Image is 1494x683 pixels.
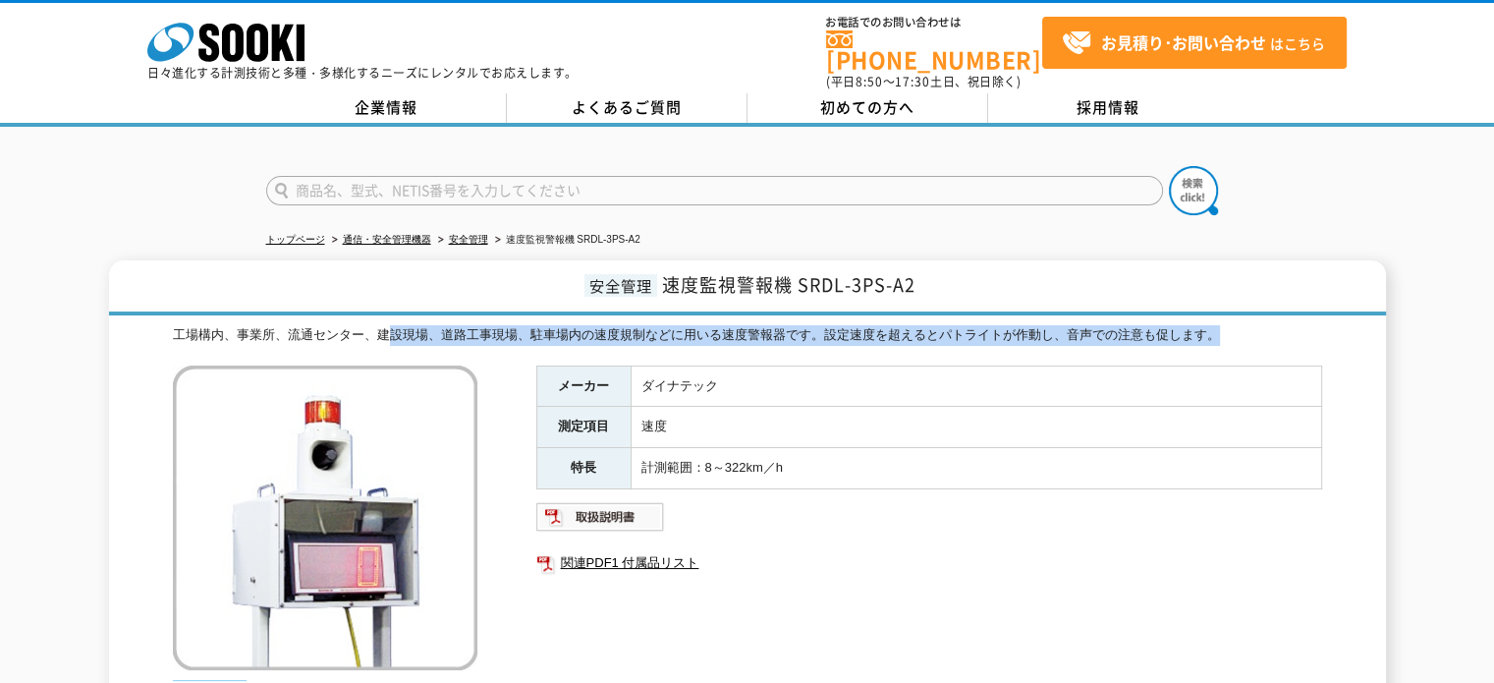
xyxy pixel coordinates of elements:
[536,501,665,533] img: 取扱説明書
[536,550,1322,576] a: 関連PDF1 付属品リスト
[826,73,1021,90] span: (平日 ～ 土日、祝日除く)
[826,30,1042,71] a: [PHONE_NUMBER]
[1169,166,1218,215] img: btn_search.png
[1062,28,1325,58] span: はこちら
[266,176,1163,205] input: 商品名、型式、NETIS番号を入力してください
[507,93,747,123] a: よくあるご質問
[266,93,507,123] a: 企業情報
[856,73,883,90] span: 8:50
[747,93,988,123] a: 初めての方へ
[173,325,1322,346] div: 工場構内、事業所、流通センター、建設現場、道路工事現場、駐車場内の速度規制などに用いる速度警報器です。設定速度を超えるとパトライトが作動し、音声での注意も促します。
[826,17,1042,28] span: お電話でのお問い合わせは
[1042,17,1347,69] a: お見積り･お問い合わせはこちら
[631,366,1321,407] td: ダイナテック
[536,514,665,529] a: 取扱説明書
[584,274,657,297] span: 安全管理
[820,96,914,118] span: 初めての方へ
[988,93,1229,123] a: 採用情報
[147,67,578,79] p: 日々進化する計測技術と多種・多様化するニーズにレンタルでお応えします。
[536,448,631,489] th: 特長
[536,407,631,448] th: 測定項目
[266,234,325,245] a: トップページ
[491,230,640,251] li: 速度監視警報機 SRDL-3PS-A2
[536,366,631,407] th: メーカー
[631,407,1321,448] td: 速度
[662,271,915,298] span: 速度監視警報機 SRDL-3PS-A2
[895,73,930,90] span: 17:30
[449,234,488,245] a: 安全管理
[1101,30,1266,54] strong: お見積り･お問い合わせ
[173,366,477,670] img: 速度監視警報機 SRDL-3PS-A2
[343,234,431,245] a: 通信・安全管理機器
[631,448,1321,489] td: 計測範囲：8～322km／h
